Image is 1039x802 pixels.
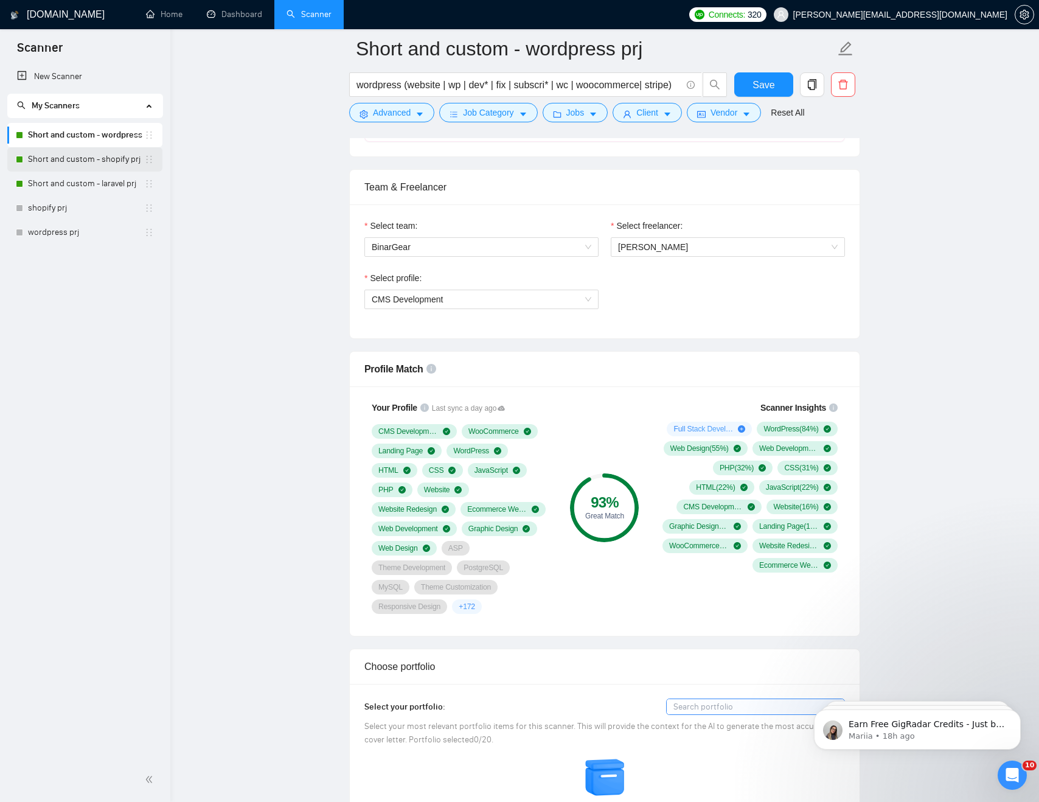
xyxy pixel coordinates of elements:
[838,41,853,57] span: edit
[356,33,835,64] input: Scanner name...
[669,541,729,551] span: WooCommerce ( 12 %)
[7,147,162,172] li: Short and custom - shopify prj
[421,582,491,592] span: Theme Customization
[398,486,406,493] span: check-circle
[448,543,463,553] span: ASP
[144,228,154,237] span: holder
[824,445,831,452] span: check-circle
[207,9,262,19] a: dashboardDashboard
[442,506,449,513] span: check-circle
[748,503,755,511] span: check-circle
[687,103,761,122] button: idcardVendorcaret-down
[428,447,435,455] span: check-circle
[636,106,658,119] span: Client
[709,8,745,21] span: Connects:
[28,196,144,220] a: shopify prj
[145,773,157,786] span: double-left
[720,463,754,473] span: PHP ( 32 %)
[287,9,332,19] a: searchScanner
[378,466,398,475] span: HTML
[7,39,72,65] span: Scanner
[734,542,741,549] span: check-circle
[519,110,527,119] span: caret-down
[474,466,508,475] span: JavaScript
[439,103,537,122] button: barsJob Categorycaret-down
[432,403,505,414] span: Last sync a day ago
[784,463,818,473] span: CSS ( 31 %)
[370,271,422,285] span: Select profile:
[372,403,417,413] span: Your Profile
[824,464,831,472] span: check-circle
[349,103,434,122] button: settingAdvancedcaret-down
[998,761,1027,790] iframe: Intercom live chat
[734,445,741,452] span: check-circle
[454,486,462,493] span: check-circle
[1023,761,1037,770] span: 10
[763,424,818,434] span: WordPress ( 84 %)
[831,72,855,97] button: delete
[669,521,729,531] span: Graphic Design ( 14 %)
[144,155,154,164] span: holder
[144,130,154,140] span: holder
[364,219,417,232] label: Select team:
[553,110,561,119] span: folder
[28,147,144,172] a: Short and custom - shopify prj
[426,364,436,374] span: info-circle
[356,77,681,92] input: Search Freelance Jobs...
[423,545,430,552] span: check-circle
[424,485,450,495] span: Website
[824,542,831,549] span: check-circle
[373,106,411,119] span: Advanced
[611,219,683,232] label: Select freelancer:
[759,464,766,472] span: check-circle
[378,524,438,534] span: Web Development
[378,446,423,456] span: Landing Page
[742,110,751,119] span: caret-down
[378,427,438,436] span: CMS Development
[759,521,819,531] span: Landing Page ( 13 %)
[443,428,450,435] span: check-circle
[824,484,831,491] span: check-circle
[800,72,824,97] button: copy
[378,602,440,612] span: Responsive Design
[697,110,706,119] span: idcard
[1015,5,1034,24] button: setting
[589,110,597,119] span: caret-down
[523,525,530,532] span: check-circle
[696,483,735,492] span: HTML ( 22 %)
[566,106,585,119] span: Jobs
[543,103,608,122] button: folderJobscaret-down
[695,10,704,19] img: upwork-logo.png
[734,523,741,530] span: check-circle
[1015,10,1034,19] span: setting
[618,242,688,252] span: [PERSON_NAME]
[711,106,737,119] span: Vendor
[584,756,627,799] img: empty-box
[663,110,672,119] span: caret-down
[1015,10,1034,19] a: setting
[364,170,845,204] div: Team & Freelancer
[364,702,445,712] span: Select your portfolio:
[7,196,162,220] li: shopify prj
[32,100,80,111] span: My Scanners
[824,425,831,433] span: check-circle
[494,447,501,455] span: check-circle
[10,5,19,25] img: logo
[738,425,745,433] span: plus-circle
[832,79,855,90] span: delete
[759,541,819,551] span: Website Redesign ( 12 %)
[771,106,804,119] a: Reset All
[17,101,26,110] span: search
[7,172,162,196] li: Short and custom - laravel prj
[372,295,443,304] span: CMS Development
[28,220,144,245] a: wordpress prj
[759,444,819,453] span: Web Development ( 51 %)
[824,562,831,569] span: check-circle
[759,560,819,570] span: Ecommerce Website Development ( 9 %)
[760,403,826,412] span: Scanner Insights
[420,403,429,412] span: info-circle
[415,110,424,119] span: caret-down
[7,123,162,147] li: Short and custom - wordpress prj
